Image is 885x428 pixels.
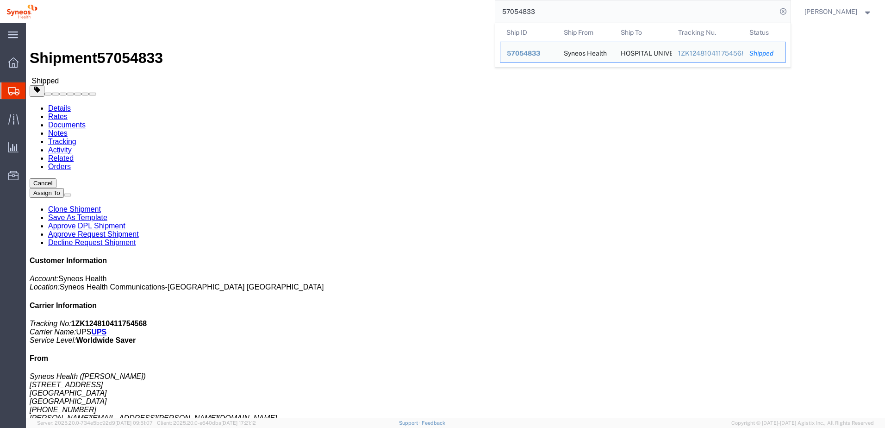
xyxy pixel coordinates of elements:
th: Ship From [557,23,614,42]
img: logo [6,5,37,19]
a: Support [399,420,422,426]
th: Tracking Nu. [671,23,743,42]
th: Status [743,23,786,42]
span: Server: 2025.20.0-734e5bc92d9 [37,420,153,426]
div: Syneos Health [563,42,606,62]
div: 57054833 [507,49,551,58]
span: Copyright © [DATE]-[DATE] Agistix Inc., All Rights Reserved [731,419,874,427]
div: 1ZK124810411754568 [678,49,736,58]
th: Ship To [614,23,672,42]
span: Natan Tateishi [804,6,857,17]
span: Client: 2025.20.0-e640dba [157,420,256,426]
th: Ship ID [500,23,557,42]
button: [PERSON_NAME] [804,6,873,17]
span: [DATE] 09:51:07 [115,420,153,426]
div: Shipped [749,49,779,58]
span: [DATE] 17:21:12 [221,420,256,426]
a: Feedback [422,420,445,426]
iframe: FS Legacy Container [26,23,885,418]
span: 57054833 [507,50,540,57]
input: Search for shipment number, reference number [495,0,777,23]
div: HOSPITAL UNIVERSITARIO DR. JOSE ELEUTERIO GONZALEZ [621,42,665,62]
table: Search Results [500,23,791,67]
